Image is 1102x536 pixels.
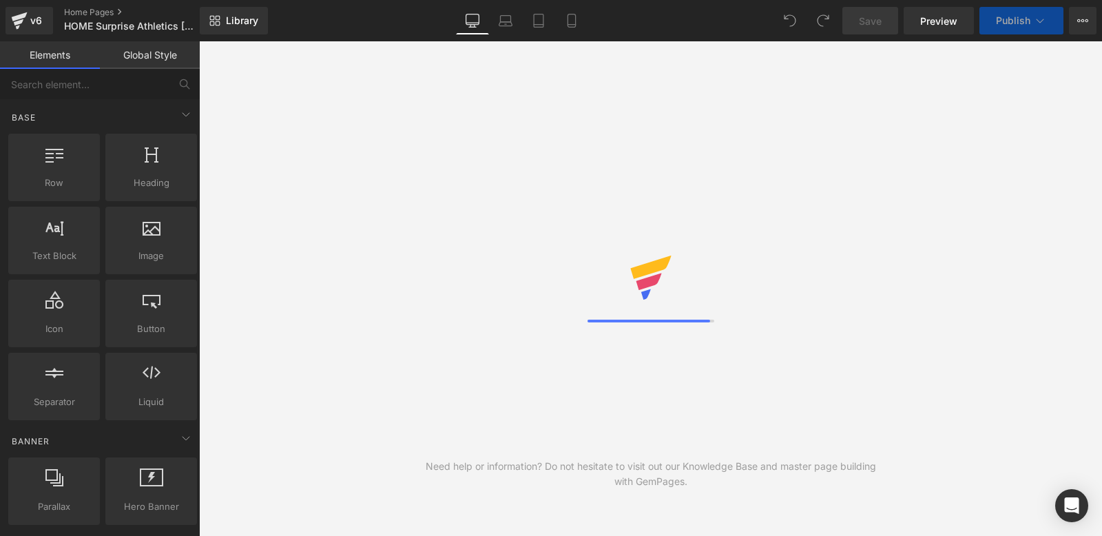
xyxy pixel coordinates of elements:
div: Need help or information? Do not hesitate to visit out our Knowledge Base and master page buildin... [425,459,877,489]
a: Tablet [522,7,555,34]
a: Mobile [555,7,588,34]
span: HOME Surprise Athletics [DATE] [64,21,196,32]
a: Laptop [489,7,522,34]
span: Preview [920,14,957,28]
a: New Library [200,7,268,34]
span: Library [226,14,258,27]
span: Hero Banner [110,499,193,514]
span: Parallax [12,499,96,514]
a: v6 [6,7,53,34]
a: Desktop [456,7,489,34]
span: Liquid [110,395,193,409]
div: Open Intercom Messenger [1055,489,1088,522]
button: Redo [809,7,837,34]
span: Heading [110,176,193,190]
span: Row [12,176,96,190]
span: Separator [12,395,96,409]
div: v6 [28,12,45,30]
span: Text Block [12,249,96,263]
span: Button [110,322,193,336]
span: Banner [10,435,51,448]
span: Image [110,249,193,263]
button: More [1069,7,1096,34]
span: Publish [996,15,1030,26]
a: Preview [904,7,974,34]
button: Publish [979,7,1063,34]
a: Home Pages [64,7,222,18]
span: Base [10,111,37,124]
button: Undo [776,7,804,34]
span: Icon [12,322,96,336]
span: Save [859,14,882,28]
a: Global Style [100,41,200,69]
